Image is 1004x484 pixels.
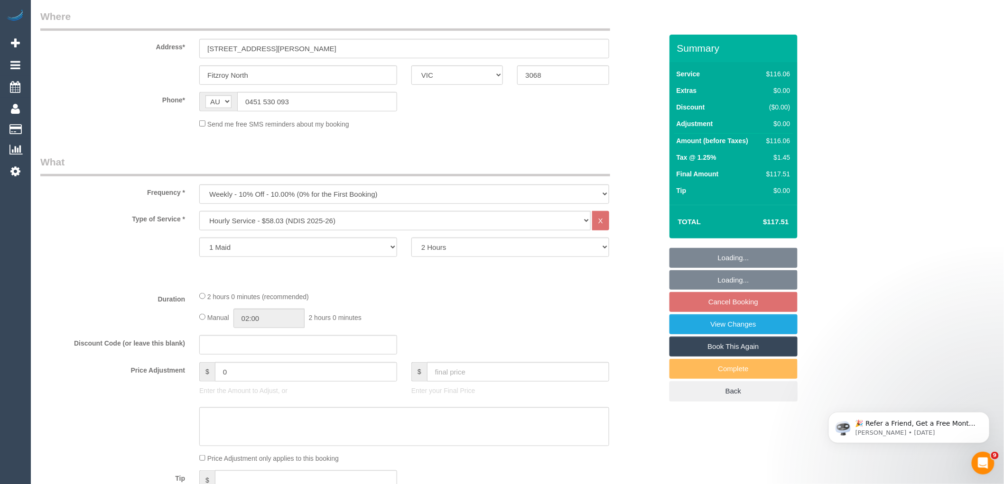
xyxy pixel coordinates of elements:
div: $0.00 [762,186,790,195]
iframe: Intercom notifications message [814,392,1004,458]
label: Phone* [33,92,192,105]
div: $116.06 [762,69,790,79]
legend: What [40,155,610,176]
a: Book This Again [669,337,798,356]
label: Price Adjustment [33,362,192,375]
div: $1.45 [762,153,790,162]
label: Discount Code (or leave this blank) [33,335,192,348]
label: Adjustment [677,119,713,128]
label: Tax @ 1.25% [677,153,716,162]
label: Duration [33,291,192,304]
legend: Where [40,9,610,31]
p: Message from Ellie, sent 4d ago [41,37,164,45]
div: $0.00 [762,86,790,95]
label: Type of Service * [33,211,192,224]
p: Enter the Amount to Adjust, or [199,386,397,395]
input: Phone* [237,92,397,111]
div: $0.00 [762,119,790,128]
label: Final Amount [677,169,719,179]
label: Frequency * [33,184,192,197]
strong: Total [678,218,701,226]
input: final price [427,362,609,382]
span: $ [199,362,215,382]
span: 2 hours 0 minutes (recommended) [207,293,309,301]
p: Enter your Final Price [411,386,609,395]
span: 2 hours 0 minutes [309,314,362,321]
span: 🎉 Refer a Friend, Get a Free Month! 🎉 Love Automaid? Share the love! When you refer a friend who ... [41,27,162,129]
input: Post Code* [517,65,609,85]
div: $117.51 [762,169,790,179]
span: Manual [207,314,229,321]
label: Address* [33,39,192,52]
label: Service [677,69,700,79]
iframe: Intercom live chat [972,452,995,475]
label: Tip [33,470,192,483]
span: 9 [991,452,999,459]
a: View Changes [669,314,798,334]
span: Send me free SMS reminders about my booking [207,120,349,128]
label: Discount [677,102,705,112]
label: Extras [677,86,697,95]
span: $ [411,362,427,382]
label: Tip [677,186,687,195]
img: Automaid Logo [6,9,25,23]
h4: $117.51 [734,218,789,226]
label: Amount (before Taxes) [677,136,748,146]
div: $116.06 [762,136,790,146]
a: Back [669,381,798,401]
div: ($0.00) [762,102,790,112]
h3: Summary [677,43,793,54]
input: Suburb* [199,65,397,85]
span: Price Adjustment only applies to this booking [207,455,339,462]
